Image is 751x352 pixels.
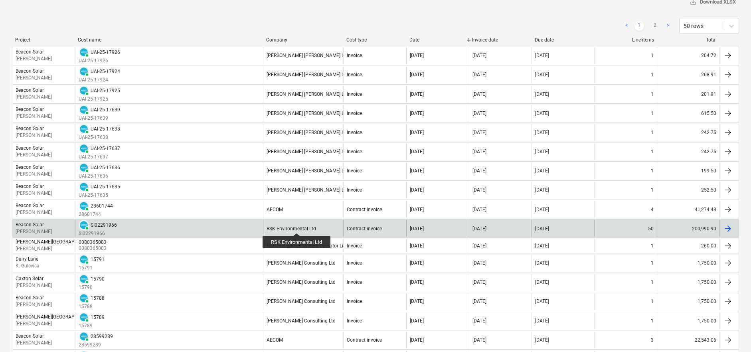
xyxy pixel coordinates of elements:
[651,72,654,77] div: 1
[16,132,52,139] p: [PERSON_NAME]
[16,113,52,120] p: [PERSON_NAME]
[657,105,719,122] div: 615.50
[472,130,486,135] div: [DATE]
[657,143,719,160] div: 242.75
[79,331,89,342] div: Invoice has been synced with Xero and its status is currently PAID
[16,282,52,289] p: [PERSON_NAME]
[16,126,52,131] div: Beacon Solar
[79,115,120,122] p: UAI-25-17639
[267,91,358,97] div: [PERSON_NAME] [PERSON_NAME] Limited
[634,21,644,31] a: Page 1 is your current page
[657,312,719,329] div: 1,750.00
[267,207,283,212] div: AECOM
[91,314,105,320] div: 15789
[410,53,424,58] div: [DATE]
[472,149,486,154] div: [DATE]
[79,77,120,83] p: UAI-25-17924
[79,220,89,230] div: Invoice has been synced with Xero and its status is currently PAID
[472,226,486,231] div: [DATE]
[347,111,362,116] div: Invoice
[657,220,719,237] div: 200,990.90
[91,126,120,132] div: UAI-25-17638
[651,53,654,58] div: 1
[651,130,654,135] div: 1
[535,91,549,97] div: [DATE]
[410,279,424,285] div: [DATE]
[91,222,117,228] div: SI02291966
[16,55,52,62] p: [PERSON_NAME]
[79,85,89,96] div: Invoice has been synced with Xero and its status is currently PAID
[267,111,358,116] div: [PERSON_NAME] [PERSON_NAME] Limited
[80,275,88,283] img: xero.svg
[79,312,89,322] div: Invoice has been synced with Xero and its status is currently PAID
[651,243,654,249] div: 1
[410,168,424,174] div: [DATE]
[16,228,52,235] p: [PERSON_NAME]
[16,276,52,281] div: Caxton Solar
[347,279,362,285] div: Invoice
[651,337,654,343] div: 3
[535,53,549,58] div: [DATE]
[651,207,654,212] div: 4
[79,192,120,199] p: UAI-25-17635
[16,222,52,227] div: Beacon Solar
[91,49,120,55] div: UAI-25-17926
[472,243,486,249] div: [DATE]
[80,202,88,210] img: xero.svg
[410,299,424,304] div: [DATE]
[651,91,654,97] div: 1
[79,322,105,329] p: 15789
[347,226,382,231] div: Contract invoice
[80,106,88,114] img: xero.svg
[410,260,424,266] div: [DATE]
[651,111,654,116] div: 1
[80,255,88,263] img: xero.svg
[16,263,40,269] p: K. Gulevica
[657,201,719,218] div: 41,274.48
[535,207,549,212] div: [DATE]
[267,130,358,135] div: [PERSON_NAME] [PERSON_NAME] Limited
[267,337,283,343] div: AECOM
[657,182,719,199] div: 252.50
[267,149,358,154] div: [PERSON_NAME] [PERSON_NAME] Limited
[535,149,549,154] div: [DATE]
[535,260,549,266] div: [DATE]
[80,294,88,302] img: xero.svg
[657,66,719,83] div: 268.91
[16,333,52,339] div: Beacon Solar
[660,37,717,43] div: Total
[535,226,549,231] div: [DATE]
[648,226,654,231] div: 50
[347,187,362,193] div: Invoice
[267,279,336,285] div: [PERSON_NAME] Consulting Ltd
[91,107,120,113] div: UAI-25-17639
[16,87,52,93] div: Beacon Solar
[535,111,549,116] div: [DATE]
[91,88,120,93] div: UAI-25-17925
[410,226,424,231] div: [DATE]
[535,299,549,304] div: [DATE]
[472,111,486,116] div: [DATE]
[16,94,52,101] p: [PERSON_NAME]
[16,190,52,197] p: [PERSON_NAME]
[651,168,654,174] div: 1
[79,47,89,57] div: Invoice has been synced with Xero and its status is currently PAID
[91,257,105,262] div: 15791
[16,68,52,74] div: Beacon Solar
[347,91,362,97] div: Invoice
[79,134,120,141] p: UAI-25-17638
[472,91,486,97] div: [DATE]
[16,164,52,170] div: Beacon Solar
[267,168,358,174] div: [PERSON_NAME] [PERSON_NAME] Limited
[657,331,719,348] div: 22,543.06
[657,47,719,64] div: 204.72
[663,21,673,31] a: Next page
[472,260,486,266] div: [DATE]
[80,332,88,340] img: xero.svg
[472,168,486,174] div: [DATE]
[80,183,88,191] img: xero.svg
[267,53,358,58] div: [PERSON_NAME] [PERSON_NAME] Limited
[657,239,719,252] div: -260.00
[535,72,549,77] div: [DATE]
[79,211,113,218] p: 28601744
